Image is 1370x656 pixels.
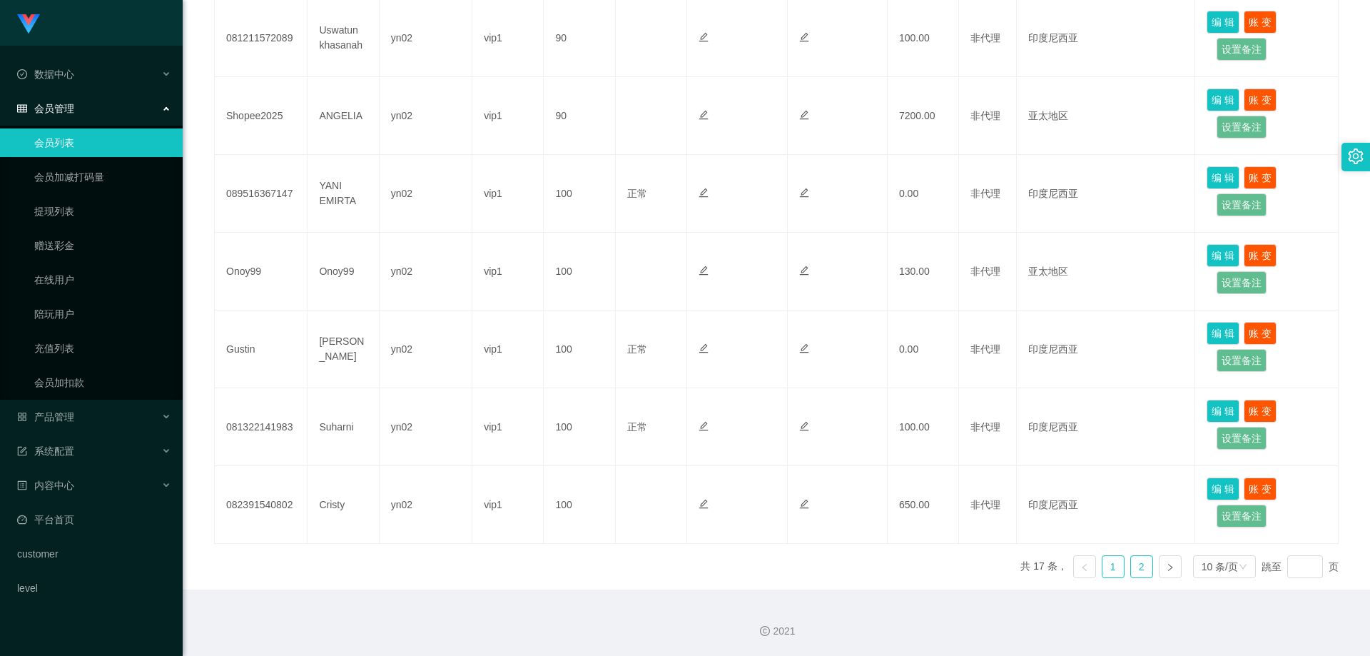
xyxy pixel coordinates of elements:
div: 10 条/页 [1202,556,1238,577]
td: 100.00 [888,388,959,466]
i: 图标: table [17,104,27,113]
i: 图标: edit [699,343,709,353]
td: Shopee2025 [215,77,308,155]
button: 设置备注 [1217,349,1267,372]
a: 图标: dashboard平台首页 [17,505,171,534]
i: 图标: edit [799,421,809,431]
td: 650.00 [888,466,959,544]
i: 图标: edit [699,110,709,120]
td: 印度尼西亚 [1017,311,1196,388]
td: Suharni [308,388,379,466]
a: level [17,574,171,602]
div: 跳至 页 [1262,555,1339,578]
button: 编 辑 [1207,89,1239,111]
td: 100 [544,466,615,544]
i: 图标: check-circle-o [17,69,27,79]
a: 陪玩用户 [34,300,171,328]
a: 充值列表 [34,334,171,363]
a: 会员列表 [34,128,171,157]
td: yn02 [380,311,472,388]
i: 图标: edit [799,32,809,42]
i: 图标: appstore-o [17,412,27,422]
a: 2 [1131,556,1152,577]
button: 设置备注 [1217,427,1267,450]
i: 图标: edit [799,499,809,509]
button: 设置备注 [1217,271,1267,294]
a: 1 [1102,556,1124,577]
a: 会员加扣款 [34,368,171,397]
td: Onoy99 [215,233,308,311]
i: 图标: edit [799,266,809,276]
button: 设置备注 [1217,38,1267,61]
button: 账 变 [1244,166,1277,189]
button: 账 变 [1244,322,1277,345]
span: 非代理 [970,110,1000,121]
td: 089516367147 [215,155,308,233]
button: 设置备注 [1217,505,1267,528]
i: 图标: edit [699,421,709,431]
button: 账 变 [1244,478,1277,500]
td: 100 [544,155,615,233]
i: 图标: profile [17,480,27,490]
td: yn02 [380,233,472,311]
td: vip1 [472,466,544,544]
span: 非代理 [970,266,1000,277]
i: 图标: edit [699,32,709,42]
button: 设置备注 [1217,193,1267,216]
button: 编 辑 [1207,244,1239,267]
span: 非代理 [970,188,1000,199]
button: 编 辑 [1207,11,1239,34]
td: ANGELIA [308,77,379,155]
td: 0.00 [888,155,959,233]
i: 图标: edit [699,188,709,198]
td: 印度尼西亚 [1017,466,1196,544]
button: 编 辑 [1207,478,1239,500]
span: 非代理 [970,343,1000,355]
button: 设置备注 [1217,116,1267,138]
span: 非代理 [970,32,1000,44]
td: 印度尼西亚 [1017,388,1196,466]
td: vip1 [472,77,544,155]
li: 下一页 [1159,555,1182,578]
a: 在线用户 [34,266,171,294]
i: 图标: down [1239,562,1247,572]
i: 图标: edit [699,499,709,509]
td: 7200.00 [888,77,959,155]
span: 正常 [627,421,647,433]
td: [PERSON_NAME] [308,311,379,388]
i: 图标: left [1080,563,1089,572]
td: 亚太地区 [1017,77,1196,155]
td: 081322141983 [215,388,308,466]
i: 图标: edit [799,343,809,353]
a: customer [17,540,171,568]
li: 1 [1102,555,1125,578]
td: 印度尼西亚 [1017,155,1196,233]
button: 账 变 [1244,400,1277,423]
td: 0.00 [888,311,959,388]
td: 100 [544,233,615,311]
span: 系统配置 [17,445,74,457]
a: 赠送彩金 [34,231,171,260]
td: YANI EMIRTA [308,155,379,233]
td: vip1 [472,311,544,388]
i: 图标: copyright [760,626,770,636]
a: 会员加减打码量 [34,163,171,191]
button: 编 辑 [1207,322,1239,345]
span: 内容中心 [17,480,74,491]
td: 90 [544,77,615,155]
i: 图标: edit [699,266,709,276]
img: logo.9652507e.png [17,14,40,34]
td: 100 [544,311,615,388]
td: vip1 [472,388,544,466]
span: 产品管理 [17,411,74,423]
span: 会员管理 [17,103,74,114]
td: 082391540802 [215,466,308,544]
td: Onoy99 [308,233,379,311]
li: 2 [1130,555,1153,578]
span: 非代理 [970,421,1000,433]
td: yn02 [380,466,472,544]
button: 账 变 [1244,11,1277,34]
td: yn02 [380,155,472,233]
td: vip1 [472,155,544,233]
td: yn02 [380,388,472,466]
